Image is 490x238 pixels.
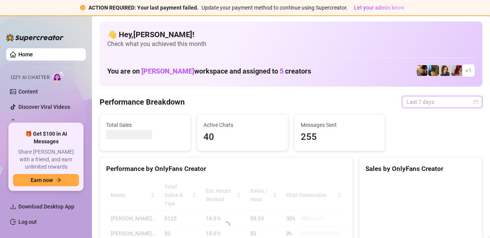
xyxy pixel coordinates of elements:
img: Milly [428,65,439,76]
span: Messages Sent [301,121,379,129]
span: Last 7 days [406,96,478,108]
span: calendar [474,100,478,104]
span: + 1 [465,66,472,75]
span: download [10,204,16,210]
img: Nina [440,65,451,76]
span: arrow-right [56,177,61,183]
img: Esme [451,65,462,76]
span: Let your admin know [354,5,404,11]
span: Earn now [31,177,53,183]
span: exclamation-circle [80,5,85,10]
span: Update your payment method to continue using Supercreator. [202,5,348,11]
span: Check what you achieved this month [107,40,475,48]
button: Earn nowarrow-right [13,174,79,186]
a: Home [18,51,33,57]
span: Active Chats [203,121,282,129]
div: Sales by OnlyFans Creator [365,164,476,174]
span: Share [PERSON_NAME] with a friend, and earn unlimited rewards [13,148,79,171]
span: 255 [301,130,379,144]
span: 40 [203,130,282,144]
div: Performance by OnlyFans Creator [106,164,346,174]
h4: 👋 Hey, [PERSON_NAME] ! [107,29,475,40]
button: Let your admin know [351,3,407,12]
span: 5 [280,67,284,75]
a: Settings [18,119,39,125]
span: [PERSON_NAME] [141,67,194,75]
a: Content [18,89,38,95]
span: Izzy AI Chatter [11,74,49,81]
img: Peachy [417,65,428,76]
img: AI Chatter [52,71,64,82]
span: Download Desktop App [18,204,74,210]
h4: Performance Breakdown [100,97,185,107]
span: 🎁 Get $100 in AI Messages [13,130,79,145]
span: loading [222,221,230,230]
img: logo-BBDzfeDw.svg [6,34,64,41]
h1: You are on workspace and assigned to creators [107,67,311,76]
a: Log out [18,219,37,225]
strong: ACTION REQUIRED: Your last payment failed. [88,5,198,11]
span: Total Sales [106,121,184,129]
a: Discover Viral Videos [18,104,70,110]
